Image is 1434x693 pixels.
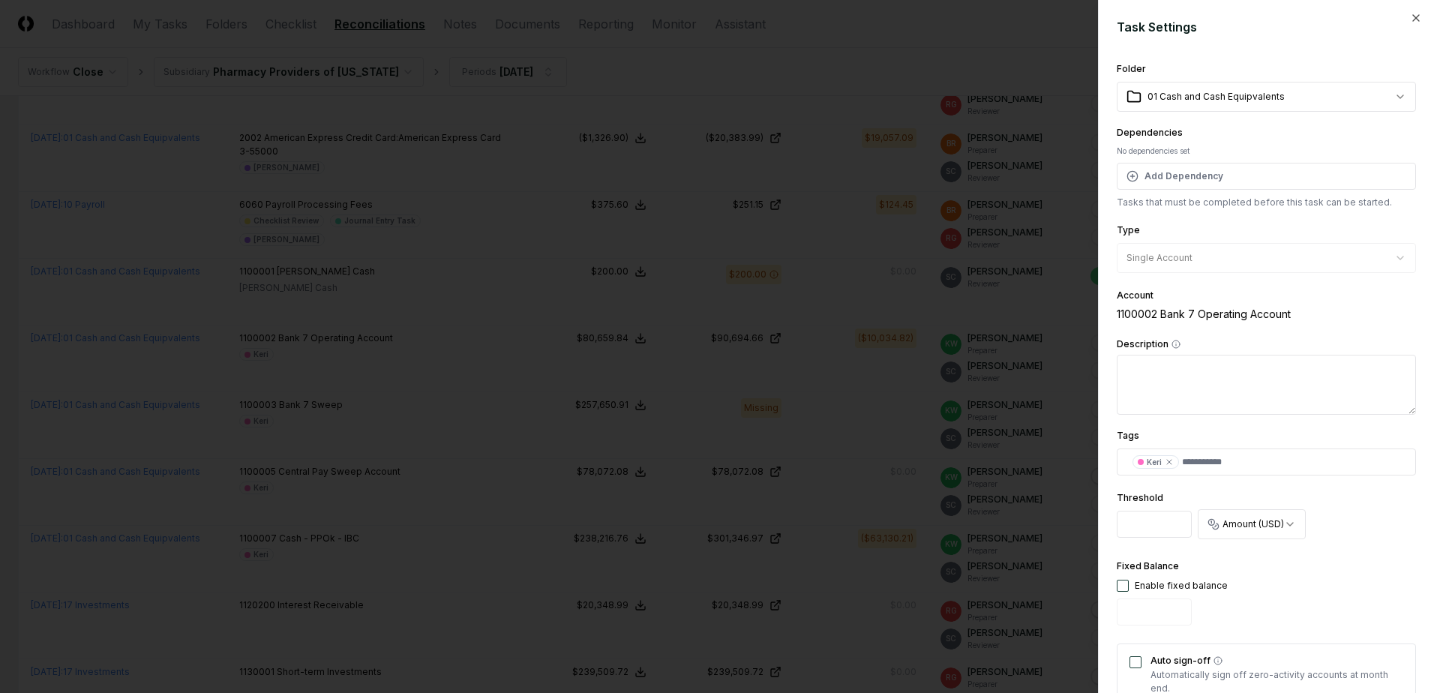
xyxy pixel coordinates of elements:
label: Fixed Balance [1117,560,1179,571]
label: Auto sign-off [1150,656,1403,665]
div: 1100002 Bank 7 Operating Account [1117,306,1416,322]
button: Auto sign-off [1213,656,1222,665]
div: Keri [1147,457,1174,468]
label: Threshold [1117,492,1163,503]
label: Folder [1117,63,1146,74]
p: Tasks that must be completed before this task can be started. [1117,196,1416,209]
label: Dependencies [1117,127,1183,138]
div: Enable fixed balance [1135,579,1228,592]
label: Description [1117,340,1416,349]
button: Description [1171,340,1180,349]
h2: Task Settings [1117,18,1416,36]
label: Tags [1117,430,1139,441]
button: Add Dependency [1117,163,1416,190]
label: Type [1117,224,1140,235]
div: No dependencies set [1117,145,1416,157]
div: Account [1117,291,1416,300]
